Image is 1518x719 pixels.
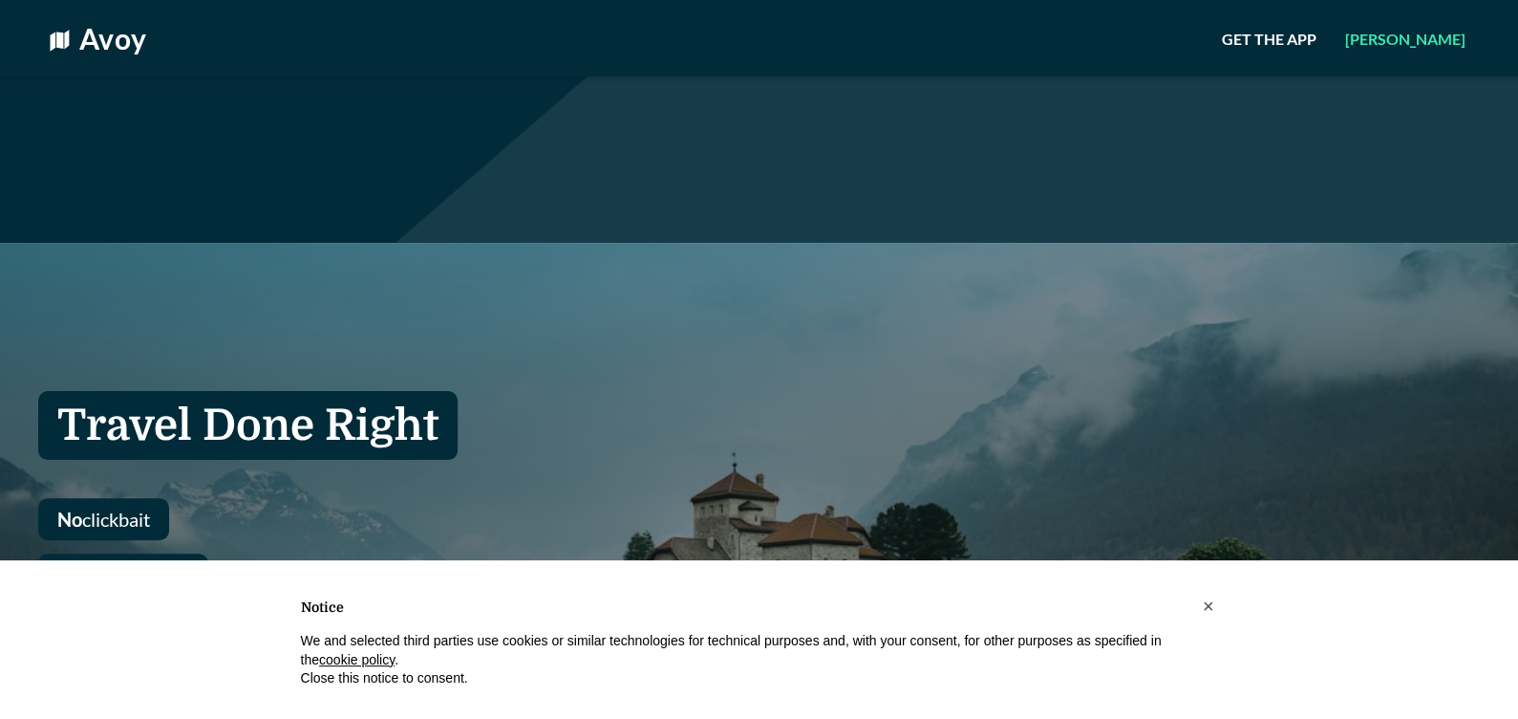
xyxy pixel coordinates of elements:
span: Get the App [1222,30,1316,48]
a: cookie policy [319,652,395,667]
p: Close this notice to consent. [301,669,1187,688]
a: Avoy [79,21,146,55]
h2: Notice [301,599,1187,618]
span: clickbait [57,508,150,531]
button: Close this notice [1193,591,1224,621]
h2: Travel Done Right [57,401,438,450]
p: We and selected third parties use cookies or similar technologies for technical purposes and, wit... [301,632,1187,669]
span: × [1203,596,1214,617]
span: [PERSON_NAME] [1345,30,1465,48]
img: square-logo-100-white.0d111d7af839abe68fd5efc543d01054.svg [48,29,72,53]
strong: No [57,508,82,531]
